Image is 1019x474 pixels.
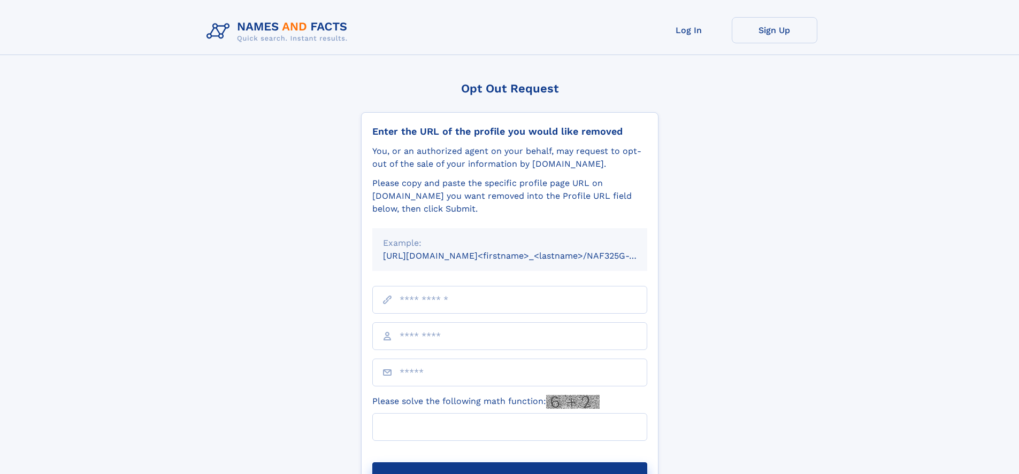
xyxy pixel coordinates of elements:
[372,395,600,409] label: Please solve the following math function:
[646,17,732,43] a: Log In
[383,251,668,261] small: [URL][DOMAIN_NAME]<firstname>_<lastname>/NAF325G-xxxxxxxx
[361,82,658,95] div: Opt Out Request
[732,17,817,43] a: Sign Up
[372,126,647,137] div: Enter the URL of the profile you would like removed
[383,237,637,250] div: Example:
[202,17,356,46] img: Logo Names and Facts
[372,177,647,215] div: Please copy and paste the specific profile page URL on [DOMAIN_NAME] you want removed into the Pr...
[372,145,647,170] div: You, or an authorized agent on your behalf, may request to opt-out of the sale of your informatio...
